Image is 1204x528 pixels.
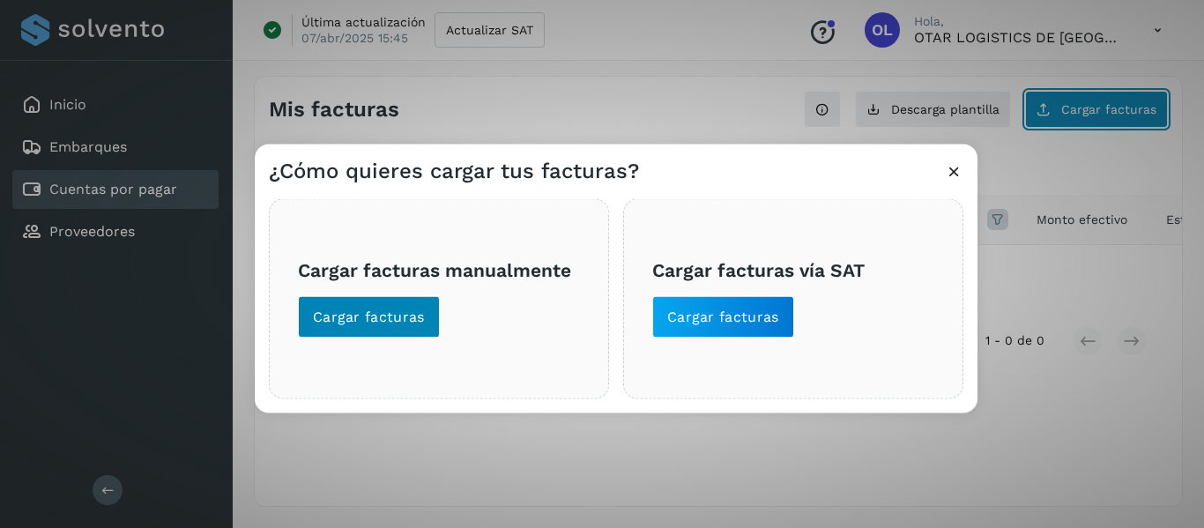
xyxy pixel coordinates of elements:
[298,295,440,338] button: Cargar facturas
[652,295,794,338] button: Cargar facturas
[298,259,580,281] h3: Cargar facturas manualmente
[652,259,934,281] h3: Cargar facturas vía SAT
[313,307,425,326] span: Cargar facturas
[269,158,639,183] h3: ¿Cómo quieres cargar tus facturas?
[667,307,779,326] span: Cargar facturas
